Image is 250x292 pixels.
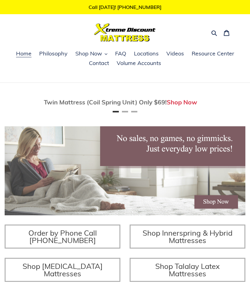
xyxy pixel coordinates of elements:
img: Xtreme Discount Mattress [94,23,156,42]
span: Volume Accounts [117,59,161,67]
a: Videos [163,49,187,59]
span: Resource Center [192,50,234,57]
span: FAQ [115,50,126,57]
a: Resource Center [189,49,237,59]
img: herobannermay2022-1652879215306_1200x.jpg [5,126,245,215]
span: Philosophy [39,50,68,57]
a: Contact [86,59,112,68]
span: Shop Innerspring & Hybrid Mattresses [143,228,232,245]
a: Philosophy [36,49,71,59]
span: Shop [MEDICAL_DATA] Mattresses [23,262,103,278]
span: Shop Now [75,50,102,57]
button: Shop Now [72,49,110,59]
span: Home [16,50,31,57]
button: Page 3 [131,111,137,112]
a: FAQ [112,49,129,59]
a: Order by Phone Call [PHONE_NUMBER] [5,225,120,249]
a: Volume Accounts [114,59,164,68]
span: Order by Phone Call [PHONE_NUMBER] [28,228,97,245]
span: Contact [89,59,109,67]
a: Shop [MEDICAL_DATA] Mattresses [5,258,120,282]
a: Shop Talalay Latex Mattresses [130,258,245,282]
span: Twin Mattress (Coil Spring Unit) Only $69! [44,98,167,106]
a: Locations [131,49,162,59]
span: Videos [166,50,184,57]
a: Home [13,49,35,59]
span: Locations [134,50,159,57]
button: Page 2 [122,111,128,112]
span: Shop Talalay Latex Mattresses [155,262,220,278]
button: Page 1 [113,111,119,112]
a: Shop Now [167,98,197,106]
a: Shop Innerspring & Hybrid Mattresses [130,225,245,249]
